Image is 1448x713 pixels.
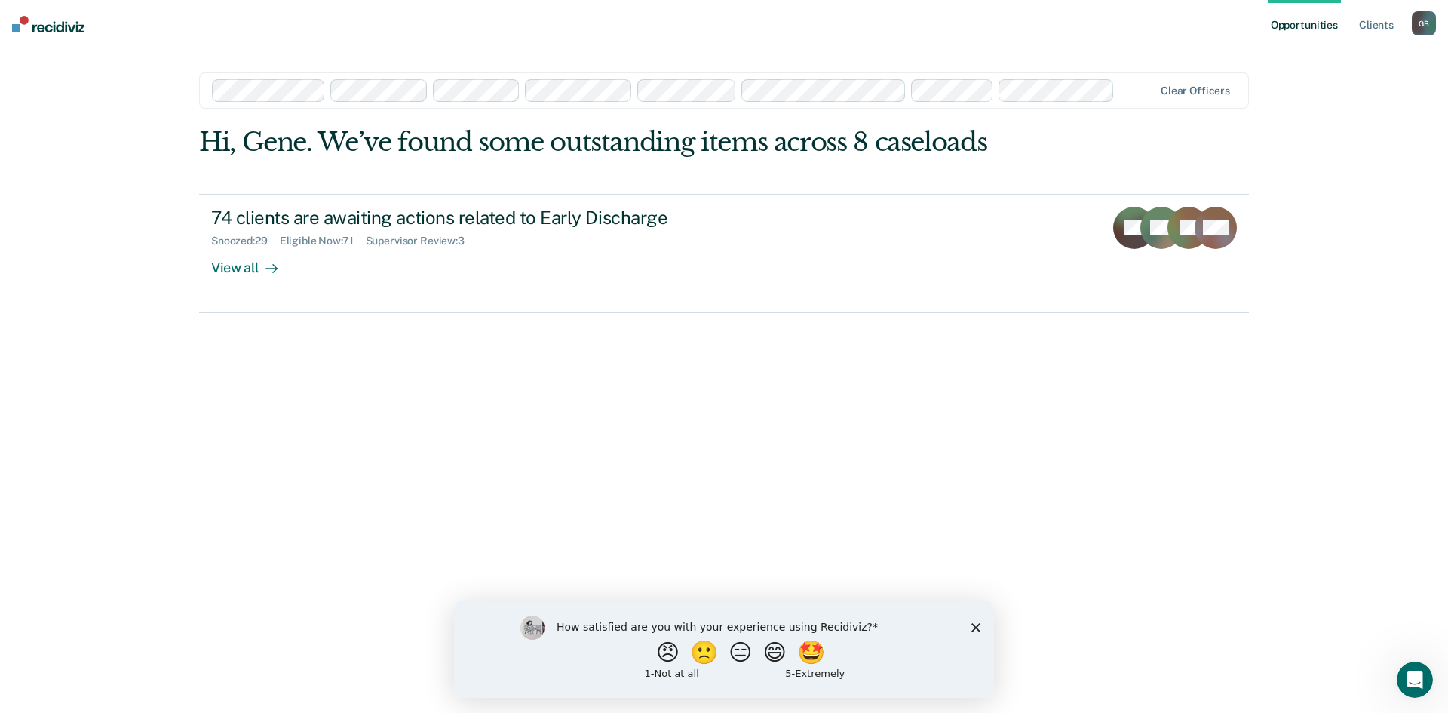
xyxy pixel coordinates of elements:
div: Hi, Gene. We’ve found some outstanding items across 8 caseloads [199,127,1039,158]
div: 74 clients are awaiting actions related to Early Discharge [211,207,741,229]
div: View all [211,247,296,276]
div: Eligible Now : 71 [280,235,366,247]
img: Recidiviz [12,16,84,32]
button: GB [1412,11,1436,35]
iframe: Survey by Kim from Recidiviz [454,601,994,698]
a: 74 clients are awaiting actions related to Early DischargeSnoozed:29Eligible Now:71Supervisor Rev... [199,194,1249,313]
div: Supervisor Review : 3 [366,235,477,247]
div: Clear officers [1161,85,1230,97]
iframe: Intercom live chat [1397,662,1433,698]
div: G B [1412,11,1436,35]
div: Snoozed : 29 [211,235,280,247]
